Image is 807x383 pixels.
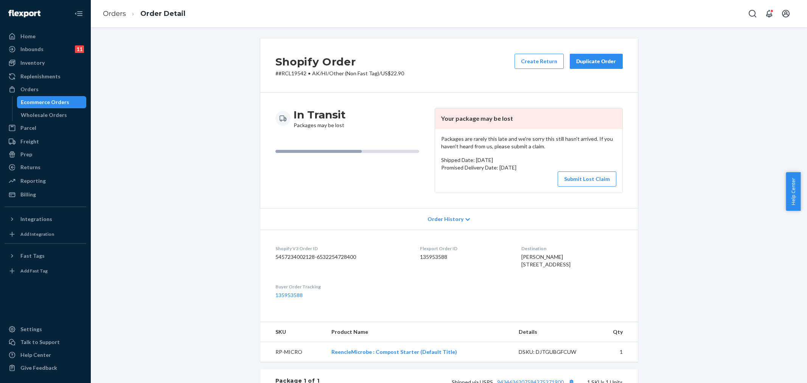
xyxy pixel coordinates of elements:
td: 1 [596,342,638,362]
div: Inventory [20,59,45,67]
div: Home [20,33,36,40]
span: Order History [428,215,463,223]
span: AK/HI/Other (Non Fast Tag) [312,70,379,76]
div: Add Integration [20,231,54,237]
div: Freight [20,138,39,145]
th: Qty [596,322,638,342]
h3: In Transit [294,108,346,121]
div: Reporting [20,177,46,185]
div: Replenishments [20,73,61,80]
div: Returns [20,163,40,171]
span: [PERSON_NAME] [STREET_ADDRESS] [521,254,571,268]
div: Parcel [20,124,36,132]
button: Open account menu [778,6,793,21]
button: Give Feedback [5,362,86,374]
span: • [308,70,311,76]
div: Integrations [20,215,52,223]
a: Inventory [5,57,86,69]
a: Order Detail [140,9,185,18]
div: 11 [75,45,84,53]
div: Packages may be lost [294,108,346,129]
div: Orders [20,86,39,93]
h2: Shopify Order [275,54,404,70]
a: Wholesale Orders [17,109,87,121]
p: Promised Delivery Date: [DATE] [441,164,616,171]
a: Reporting [5,175,86,187]
header: Your package may be lost [435,108,622,129]
dt: Buyer Order Tracking [275,283,408,290]
div: Wholesale Orders [21,111,67,119]
button: Open notifications [762,6,777,21]
ol: breadcrumbs [97,3,191,25]
img: Flexport logo [8,10,40,17]
div: Ecommerce Orders [21,98,69,106]
a: Help Center [5,349,86,361]
a: Add Integration [5,228,86,240]
button: Integrations [5,213,86,225]
button: Submit Lost Claim [558,171,616,187]
a: Freight [5,135,86,148]
th: Details [513,322,596,342]
a: Replenishments [5,70,86,83]
dd: 135953588 [420,253,509,261]
div: Give Feedback [20,364,57,372]
dt: Destination [521,245,622,252]
a: Add Fast Tag [5,265,86,277]
p: Packages are rarely this late and we're sorry this still hasn't arrived. If you haven't heard fro... [441,135,616,150]
div: Inbounds [20,45,44,53]
div: Billing [20,191,36,198]
dt: Shopify V3 Order ID [275,245,408,252]
button: Create Return [515,54,564,69]
button: Duplicate Order [570,54,623,69]
div: Settings [20,325,42,333]
td: RP-MICRO [260,342,326,362]
a: Ecommerce Orders [17,96,87,108]
dd: 5457234002128-6532254728400 [275,253,408,261]
div: Talk to Support [20,338,60,346]
a: Settings [5,323,86,335]
th: Product Name [325,322,513,342]
div: Fast Tags [20,252,45,260]
a: Returns [5,161,86,173]
p: Shipped Date: [DATE] [441,156,616,164]
a: Orders [5,83,86,95]
a: Orders [103,9,126,18]
a: Prep [5,148,86,160]
div: DSKU: DJTGUBGFCUW [519,348,590,356]
a: 135953588 [275,292,303,298]
div: Help Center [20,351,51,359]
p: # #RCL19542 / US$22.90 [275,70,404,77]
div: Duplicate Order [576,58,616,65]
button: Open Search Box [745,6,760,21]
th: SKU [260,322,326,342]
div: Add Fast Tag [20,268,48,274]
a: Billing [5,188,86,201]
dt: Flexport Order ID [420,245,509,252]
button: Help Center [786,172,801,211]
a: ReencleMicrobe : Compost Starter (Default Title) [331,349,457,355]
a: Home [5,30,86,42]
a: Talk to Support [5,336,86,348]
a: Parcel [5,122,86,134]
div: Prep [20,151,32,158]
button: Close Navigation [71,6,86,21]
button: Fast Tags [5,250,86,262]
a: Inbounds11 [5,43,86,55]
